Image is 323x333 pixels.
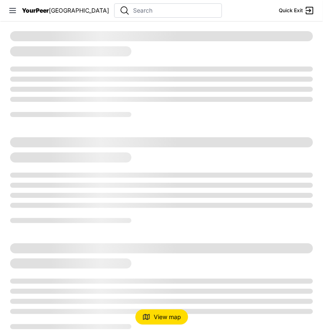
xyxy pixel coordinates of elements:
span: YourPeer [22,7,49,14]
span: [GEOGRAPHIC_DATA] [49,7,109,14]
a: Quick Exit [279,5,315,16]
img: map-icon.svg [142,313,150,321]
a: YourPeer[GEOGRAPHIC_DATA] [22,8,109,13]
span: View map [154,313,181,321]
span: Quick Exit [279,7,303,14]
input: Search [133,6,216,15]
button: View map [135,309,188,325]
